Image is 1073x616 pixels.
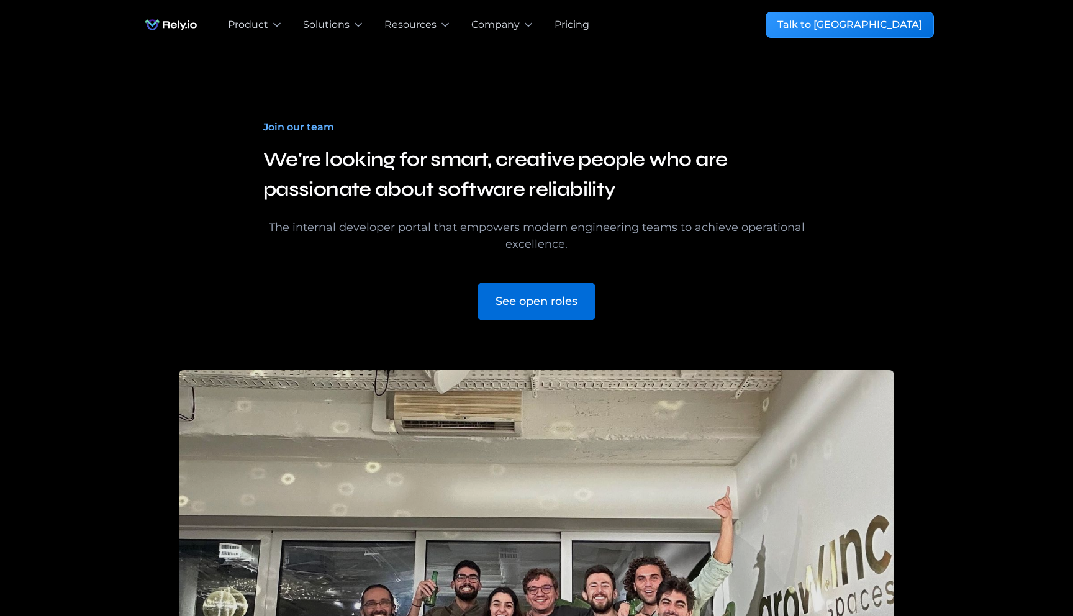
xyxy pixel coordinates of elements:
img: Rely.io logo [139,12,203,37]
a: Talk to [GEOGRAPHIC_DATA] [766,12,934,38]
a: See open roles [478,283,595,320]
a: Pricing [555,17,589,32]
div: Talk to [GEOGRAPHIC_DATA] [777,17,922,32]
div: The internal developer portal that empowers modern engineering teams to achieve operational excel... [263,219,810,253]
div: Join our team [263,120,334,135]
div: Solutions [303,17,350,32]
a: home [139,12,203,37]
h3: We're looking for smart, creative people who are passionate about software reliability [263,145,810,204]
div: Company [471,17,520,32]
div: See open roles [496,293,577,310]
div: Resources [384,17,437,32]
div: Product [228,17,268,32]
